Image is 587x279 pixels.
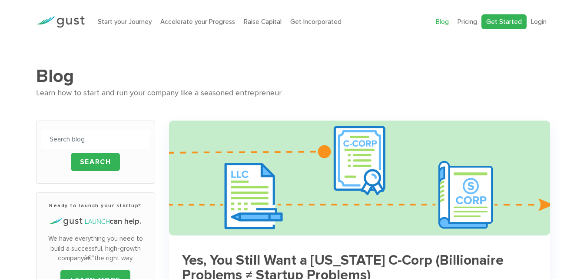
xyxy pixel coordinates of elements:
a: Get Started [481,14,527,30]
a: Get Incorporated [290,18,342,26]
a: Start your Journey [98,18,152,26]
div: Learn how to start and run your company like a seasoned entrepreneur [36,87,551,100]
p: We have everything you need to build a successful, high-growth companyâ€”the right way. [41,234,150,263]
a: Raise Capital [244,18,282,26]
h1: Blog [36,65,551,87]
input: Search [71,153,120,171]
input: Search blog [41,130,150,149]
img: S Corporation Llc Startup Tax Savings Hero 745a637daab6798955651138ffe46d682c36e4ed50c581f4efd756... [169,121,551,235]
a: Blog [436,18,449,26]
img: Gust Logo [36,16,85,28]
a: Pricing [458,18,477,26]
h4: can help. [41,216,150,227]
h3: Ready to launch your startup? [41,202,150,209]
a: Login [531,18,547,26]
a: Accelerate your Progress [160,18,235,26]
